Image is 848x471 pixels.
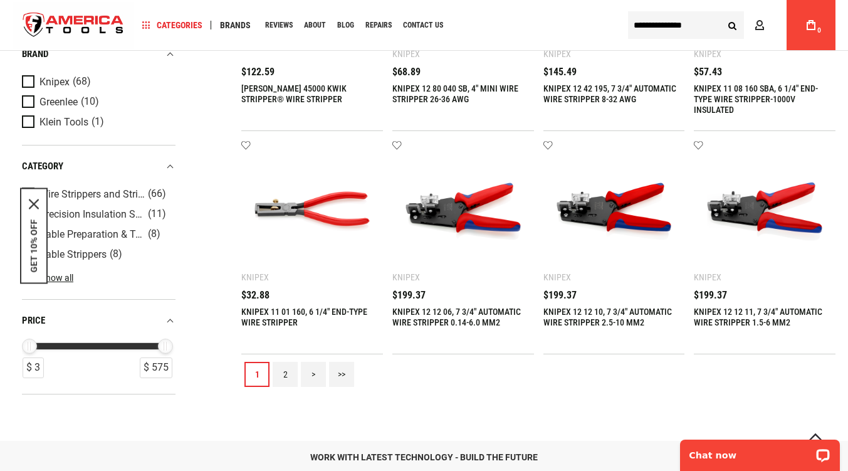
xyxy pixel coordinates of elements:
[403,21,443,29] span: Contact Us
[543,83,676,104] a: KNIPEX 12 42 195, 7 3/4" AUTOMATIC WIRE STRIPPER 8-32 AWG
[694,67,722,77] span: $57.43
[92,117,104,127] span: (1)
[298,17,332,34] a: About
[301,362,326,387] a: >
[39,209,145,220] span: Precision Insulation Strippers with adapted blades
[140,357,172,378] div: $ 575
[329,362,354,387] a: >>
[543,49,571,59] div: Knipex
[22,188,172,201] a: Wire Strippers and Stripping Tools (66)
[39,117,88,128] span: Klein Tools
[392,83,518,104] a: KNIPEX 12 80 040 SB, 4" MINI WIRE STRIPPER 26-36 AWG
[706,153,823,270] img: KNIPEX 12 12 11, 7 3/4
[392,49,420,59] div: Knipex
[241,290,270,300] span: $32.88
[39,77,70,88] span: Knipex
[148,229,160,240] span: (8)
[556,153,673,270] img: KNIPEX 12 12 10, 7 3/4
[392,272,420,282] div: Knipex
[29,199,39,209] svg: close icon
[22,208,172,221] a: Precision Insulation Strippers with adapted blades (11)
[39,97,78,108] span: Greenlee
[29,219,39,272] button: GET 10% OFF
[29,199,39,209] button: Close
[39,189,145,200] span: Wire Strippers and Stripping Tools
[110,249,122,260] span: (8)
[22,273,73,283] a: Show all
[22,46,175,63] div: Brand
[22,95,172,109] a: Greenlee (10)
[304,21,326,29] span: About
[694,290,727,300] span: $199.37
[694,272,721,282] div: Knipex
[22,158,175,175] div: category
[720,13,744,37] button: Search
[23,357,44,378] div: $ 3
[360,17,397,34] a: Repairs
[672,431,848,471] iframe: LiveChat chat widget
[392,67,421,77] span: $68.89
[244,362,270,387] a: 1
[392,290,426,300] span: $199.37
[241,67,275,77] span: $122.59
[392,307,521,327] a: KNIPEX 12 12 06, 7 3/4" AUTOMATIC WIRE STRIPPER 0.14-6.0 MM2
[39,249,107,260] span: Cable Strippers
[13,2,134,49] img: America Tools
[265,21,293,29] span: Reviews
[405,153,521,270] img: KNIPEX 12 12 06, 7 3/4
[337,21,354,29] span: Blog
[137,17,208,34] a: Categories
[817,27,821,34] span: 0
[22,248,172,262] a: Cable Strippers (8)
[332,17,360,34] a: Blog
[543,272,571,282] div: Knipex
[694,83,818,115] a: KNIPEX 11 08 160 SBA, 6 1/4" END-TYPE WIRE STRIPPER-1000V INSULATED
[241,83,347,104] a: [PERSON_NAME] 45000 KWIK STRIPPER® WIRE STRIPPER
[22,75,172,89] a: Knipex (68)
[365,21,392,29] span: Repairs
[273,362,298,387] a: 2
[241,272,269,282] div: Knipex
[142,21,202,29] span: Categories
[214,17,256,34] a: Brands
[22,33,175,394] div: Product Filters
[22,115,172,129] a: Klein Tools (1)
[39,229,145,240] span: Cable Preparation & Termination
[694,49,721,59] div: Knipex
[148,189,166,199] span: (66)
[543,307,672,327] a: KNIPEX 12 12 10, 7 3/4" AUTOMATIC WIRE STRIPPER 2.5-10 MM2
[254,153,370,270] img: KNIPEX 11 01 160, 6 1/4
[543,290,577,300] span: $199.37
[73,77,91,87] span: (68)
[694,307,822,327] a: KNIPEX 12 12 11, 7 3/4" AUTOMATIC WIRE STRIPPER 1.5-6 MM2
[397,17,449,34] a: Contact Us
[220,21,251,29] span: Brands
[81,97,99,107] span: (10)
[241,307,367,327] a: KNIPEX 11 01 160, 6 1/4" END-TYPE WIRE STRIPPER
[259,17,298,34] a: Reviews
[148,209,166,220] span: (11)
[543,67,577,77] span: $145.49
[22,228,172,241] a: Cable Preparation & Termination (8)
[13,2,134,49] a: store logo
[22,312,175,329] div: price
